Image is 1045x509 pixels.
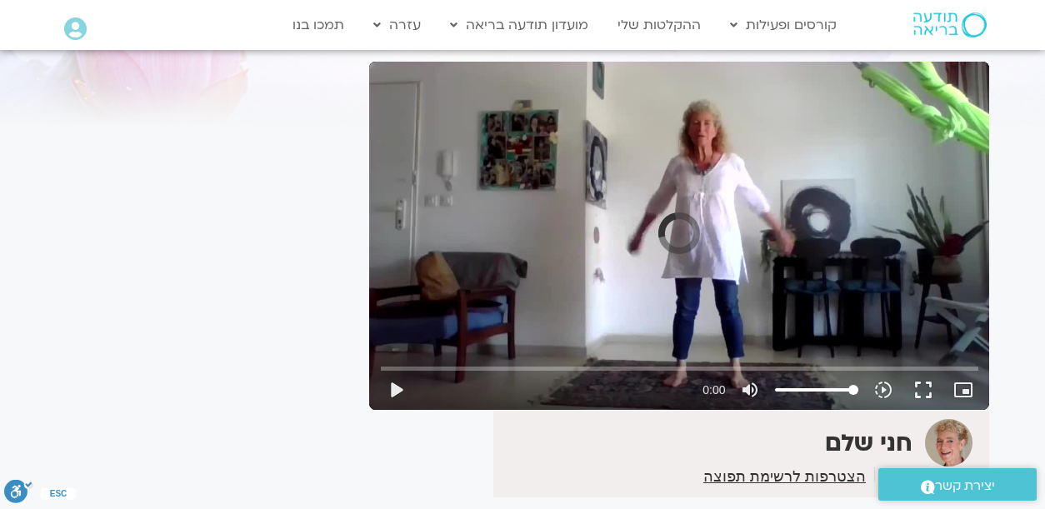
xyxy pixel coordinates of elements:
a: עזרה [365,9,429,41]
a: קורסים ופעילות [722,9,845,41]
a: ההקלטות שלי [609,9,709,41]
img: תודעה בריאה [913,12,987,37]
img: חני שלם [925,419,972,467]
a: מועדון תודעה בריאה [442,9,597,41]
a: הצטרפות לרשימת תפוצה [703,469,866,484]
a: יצירת קשר [878,468,1037,501]
span: יצירת קשר [935,475,995,497]
a: תמכו בנו [284,9,352,41]
strong: חני שלם [825,427,912,459]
